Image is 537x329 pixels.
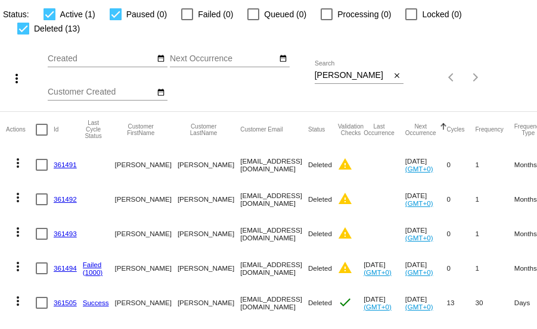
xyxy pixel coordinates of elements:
mat-icon: more_vert [10,71,24,86]
mat-cell: [PERSON_NAME] [115,182,178,217]
mat-icon: more_vert [11,190,25,205]
mat-icon: warning [338,226,352,240]
mat-cell: [PERSON_NAME] [178,148,240,182]
span: Deleted [308,299,332,306]
mat-header-cell: Validation Checks [338,112,364,148]
mat-cell: 1 [476,217,514,251]
mat-icon: more_vert [11,259,25,274]
a: (GMT+0) [364,268,392,276]
mat-cell: [PERSON_NAME] [115,217,178,251]
span: Locked (0) [422,7,461,21]
span: Active (1) [60,7,95,21]
mat-cell: [DATE] [405,286,447,320]
button: Clear [391,70,403,82]
input: Next Occurrence [170,54,277,64]
button: Change sorting for LastProcessingCycleId [83,120,104,139]
span: Deleted (13) [34,21,80,36]
mat-icon: date_range [157,88,165,98]
button: Change sorting for LastOccurrenceUtc [364,123,395,136]
button: Change sorting for CustomerLastName [178,123,229,136]
mat-cell: [EMAIL_ADDRESS][DOMAIN_NAME] [240,148,308,182]
mat-cell: [EMAIL_ADDRESS][DOMAIN_NAME] [240,286,308,320]
button: Change sorting for CustomerFirstName [115,123,167,136]
mat-cell: [PERSON_NAME] [115,251,178,286]
mat-cell: [DATE] [364,286,405,320]
button: Change sorting for CustomerEmail [240,126,283,133]
a: (GMT+0) [364,303,392,311]
mat-cell: [DATE] [405,217,447,251]
span: Deleted [308,230,332,237]
mat-cell: 0 [447,148,476,182]
a: (1000) [83,268,103,276]
a: 361492 [54,195,77,203]
mat-cell: 0 [447,217,476,251]
button: Change sorting for Id [54,126,58,133]
mat-cell: [DATE] [405,182,447,217]
input: Created [48,54,155,64]
a: Failed [83,261,102,268]
mat-cell: 0 [447,182,476,217]
mat-cell: [EMAIL_ADDRESS][DOMAIN_NAME] [240,217,308,251]
button: Change sorting for Status [308,126,325,133]
a: (GMT+0) [405,303,433,311]
mat-icon: more_vert [11,156,25,170]
a: (GMT+0) [405,268,433,276]
mat-icon: date_range [279,54,287,64]
span: Deleted [308,195,332,203]
span: Paused (0) [126,7,167,21]
mat-cell: [DATE] [364,251,405,286]
mat-cell: 1 [476,148,514,182]
mat-cell: 13 [447,286,476,320]
button: Change sorting for Frequency [476,126,504,133]
mat-icon: warning [338,261,352,275]
mat-cell: [PERSON_NAME] [178,217,240,251]
mat-icon: close [393,71,401,81]
span: Status: [3,10,29,19]
a: Success [83,299,109,306]
mat-header-cell: Actions [6,112,36,148]
a: 361505 [54,299,77,306]
span: Queued (0) [264,7,306,21]
mat-cell: [EMAIL_ADDRESS][DOMAIN_NAME] [240,182,308,217]
mat-cell: 1 [476,251,514,286]
button: Previous page [440,65,464,89]
input: Search [315,71,391,80]
button: Change sorting for NextOccurrenceUtc [405,123,436,136]
button: Next page [464,65,488,89]
mat-icon: date_range [157,54,165,64]
span: Failed (0) [198,7,233,21]
mat-icon: more_vert [11,225,25,239]
a: 361493 [54,230,77,237]
a: (GMT+0) [405,165,433,173]
span: Processing (0) [337,7,391,21]
mat-cell: 0 [447,251,476,286]
mat-cell: [PERSON_NAME] [115,148,178,182]
mat-cell: [PERSON_NAME] [178,286,240,320]
mat-cell: 1 [476,182,514,217]
a: (GMT+0) [405,199,433,207]
mat-icon: check [338,295,352,309]
mat-cell: [DATE] [405,251,447,286]
input: Customer Created [48,87,155,97]
mat-cell: [PERSON_NAME] [178,251,240,286]
mat-cell: [EMAIL_ADDRESS][DOMAIN_NAME] [240,251,308,286]
span: Deleted [308,264,332,272]
mat-icon: more_vert [11,294,25,308]
mat-icon: warning [338,192,352,206]
span: Deleted [308,161,332,168]
button: Change sorting for Cycles [447,126,465,133]
mat-cell: [PERSON_NAME] [115,286,178,320]
a: 361491 [54,161,77,168]
mat-cell: 30 [476,286,514,320]
mat-cell: [DATE] [405,148,447,182]
a: 361494 [54,264,77,272]
a: (GMT+0) [405,234,433,242]
mat-icon: warning [338,157,352,171]
mat-cell: [PERSON_NAME] [178,182,240,217]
